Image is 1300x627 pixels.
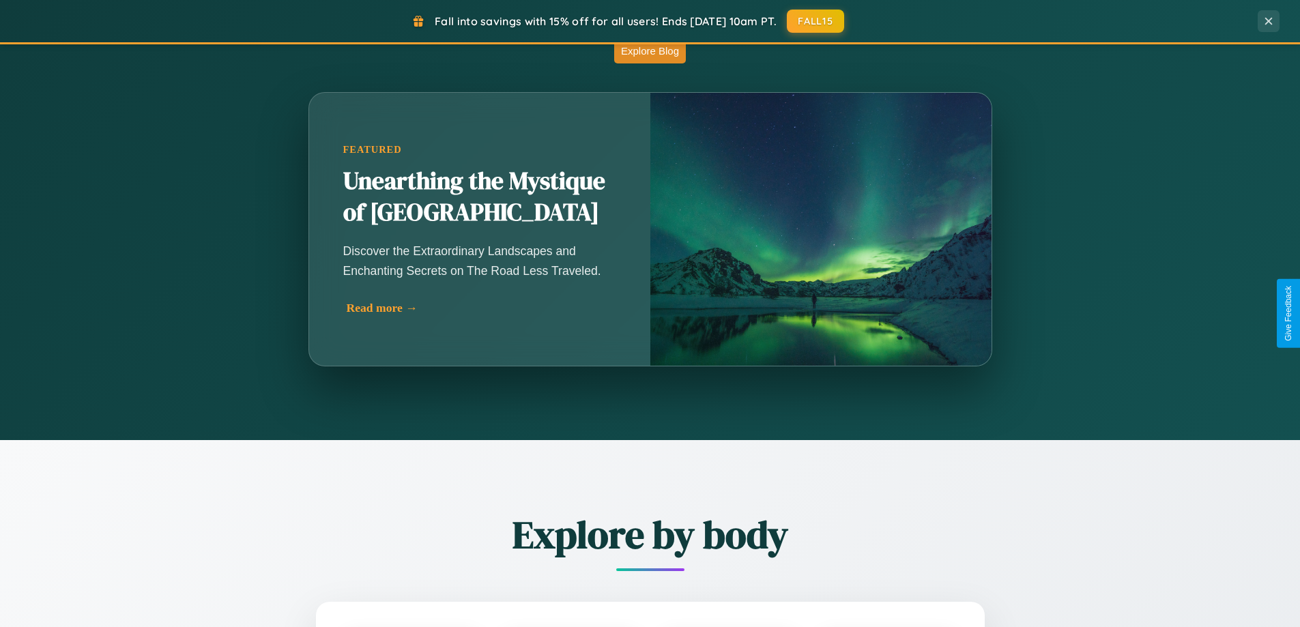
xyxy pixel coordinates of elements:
[787,10,844,33] button: FALL15
[343,144,616,156] div: Featured
[241,508,1060,561] h2: Explore by body
[614,38,686,63] button: Explore Blog
[343,166,616,229] h2: Unearthing the Mystique of [GEOGRAPHIC_DATA]
[347,301,620,315] div: Read more →
[343,242,616,280] p: Discover the Extraordinary Landscapes and Enchanting Secrets on The Road Less Traveled.
[1284,286,1293,341] div: Give Feedback
[435,14,777,28] span: Fall into savings with 15% off for all users! Ends [DATE] 10am PT.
